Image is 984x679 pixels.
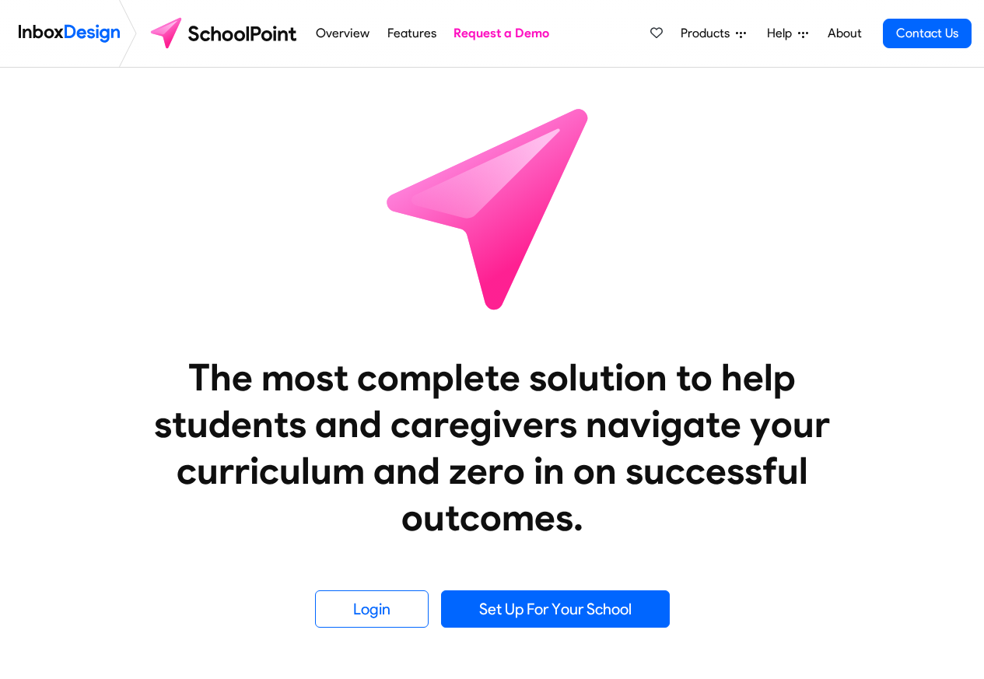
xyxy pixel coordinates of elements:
[352,68,632,348] img: icon_schoolpoint.svg
[674,18,752,49] a: Products
[767,24,798,43] span: Help
[123,354,862,541] heading: The most complete solution to help students and caregivers navigate your curriculum and zero in o...
[143,15,307,52] img: schoolpoint logo
[681,24,736,43] span: Products
[761,18,814,49] a: Help
[823,18,866,49] a: About
[450,18,554,49] a: Request a Demo
[315,590,429,628] a: Login
[441,590,670,628] a: Set Up For Your School
[312,18,374,49] a: Overview
[883,19,972,48] a: Contact Us
[383,18,440,49] a: Features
